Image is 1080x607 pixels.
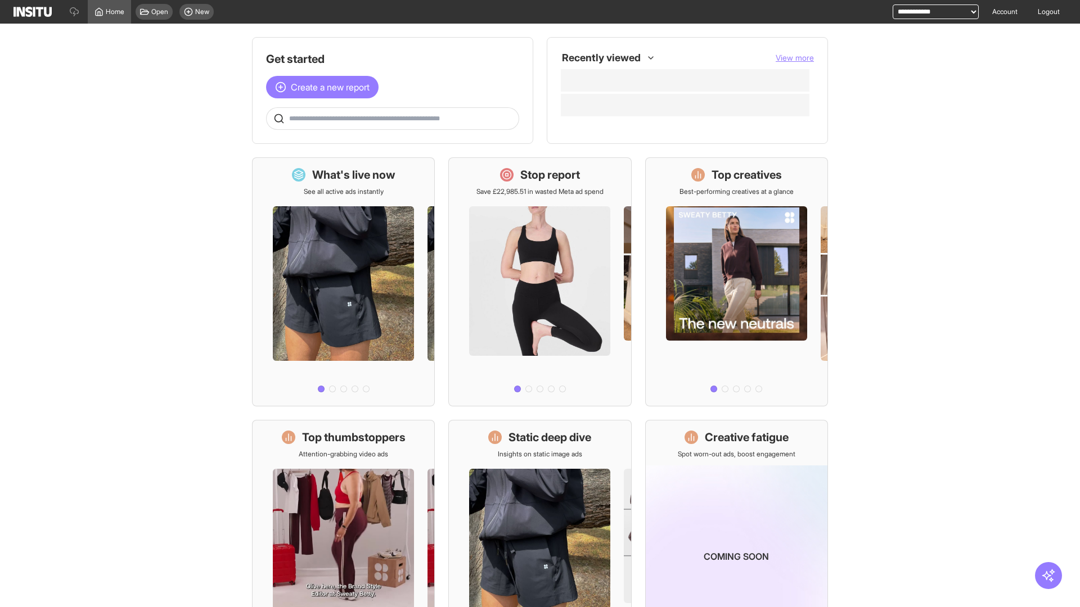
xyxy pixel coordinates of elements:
p: Insights on static image ads [498,450,582,459]
h1: Static deep dive [508,429,591,445]
a: Stop reportSave £22,985.51 in wasted Meta ad spend [448,157,631,406]
span: New [195,7,209,16]
h1: Top creatives [712,167,782,183]
h1: Top thumbstoppers [302,429,406,445]
h1: What's live now [312,167,395,183]
h1: Stop report [520,167,580,183]
span: Home [106,7,124,16]
span: View more [776,53,814,62]
a: What's live nowSee all active ads instantly [252,157,435,406]
p: Save £22,985.51 in wasted Meta ad spend [476,187,604,196]
button: View more [776,52,814,64]
h1: Get started [266,51,519,67]
img: Logo [13,7,52,17]
a: Top creativesBest-performing creatives at a glance [645,157,828,406]
span: Create a new report [291,80,370,94]
button: Create a new report [266,76,379,98]
p: Attention-grabbing video ads [299,450,388,459]
span: Open [151,7,168,16]
p: Best-performing creatives at a glance [679,187,794,196]
p: See all active ads instantly [304,187,384,196]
